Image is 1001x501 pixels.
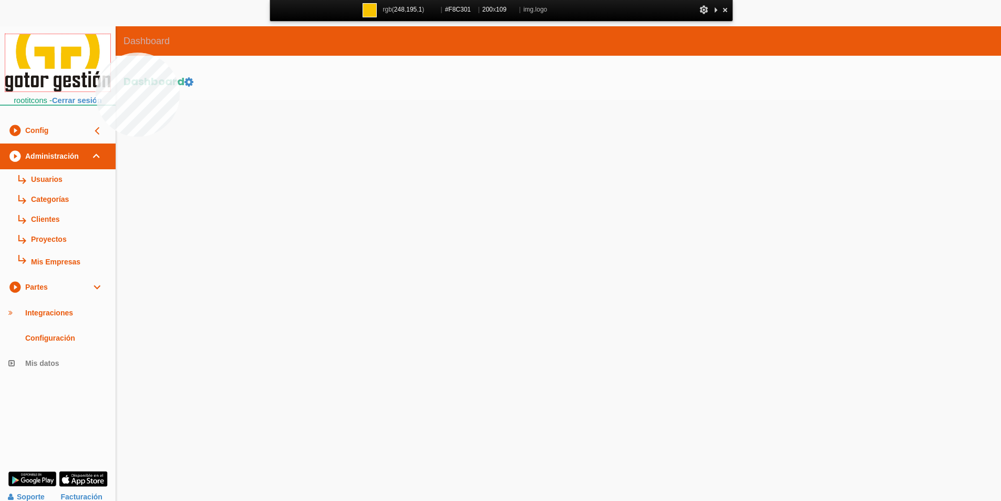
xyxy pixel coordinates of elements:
div: Opciones [699,3,709,16]
span: x [482,3,517,16]
i: subdirectory_arrow_right [16,209,27,229]
span: 200 [482,6,493,13]
i: expand_more [90,144,103,169]
i: play_circle_filled [8,274,21,300]
div: Contraer este panel [711,3,720,16]
span: | [441,6,442,13]
span: 1 [419,6,422,13]
h2: Dashboard [123,76,993,88]
span: rgb( , , ) [383,3,438,16]
a: Soporte [8,493,45,501]
span: 248 [394,6,405,13]
i: subdirectory_arrow_right [16,169,27,189]
i: subdirectory_arrow_right [16,189,27,209]
span: #F8C301 [445,3,476,16]
span: img [523,3,547,16]
i: subdirectory_arrow_right [16,249,27,269]
img: app-store.png [59,471,108,487]
i: play_circle_filled [8,144,21,169]
i: subdirectory_arrow_right [16,229,27,249]
a: Cerrar sesión [52,96,102,105]
i: expand_more [90,274,103,300]
span: .logo [533,6,547,13]
div: Cerrar y detener la selección [720,3,730,16]
span: Dashboard [116,28,178,54]
span: | [478,6,480,13]
span: 195 [406,6,417,13]
img: google-play.png [8,471,57,487]
i: play_circle_filled [8,118,21,143]
span: | [519,6,521,13]
span: 109 [496,6,507,13]
img: itcons-logo [5,34,110,91]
